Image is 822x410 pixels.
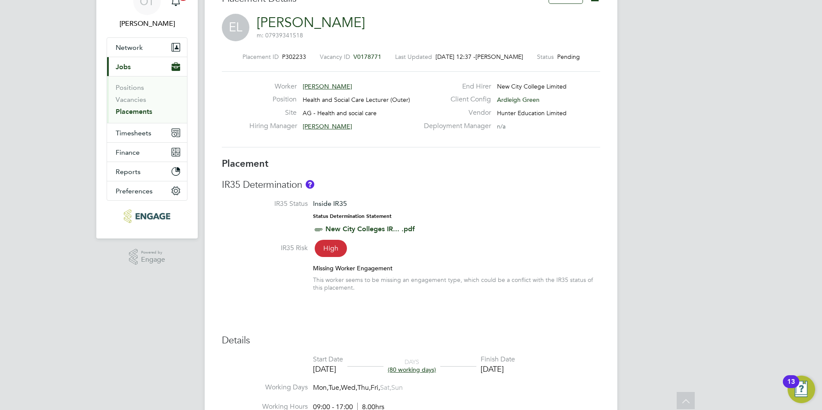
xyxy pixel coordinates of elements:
[242,53,279,61] label: Placement ID
[475,53,523,61] span: [PERSON_NAME]
[313,213,392,219] strong: Status Determination Statement
[391,383,403,392] span: Sun
[222,244,308,253] label: IR35 Risk
[315,240,347,257] span: High
[222,179,600,191] h3: IR35 Determination
[313,264,600,272] div: Missing Worker Engagement
[497,83,567,90] span: New City College Limited
[436,53,475,61] span: [DATE] 12:37 -
[141,256,165,263] span: Engage
[371,383,380,392] span: Fri,
[107,162,187,181] button: Reports
[787,382,795,393] div: 13
[107,38,187,57] button: Network
[303,122,352,130] span: [PERSON_NAME]
[116,168,141,176] span: Reports
[419,95,491,104] label: Client Config
[141,249,165,256] span: Powered by
[357,383,371,392] span: Thu,
[537,53,554,61] label: Status
[116,148,140,156] span: Finance
[257,14,365,31] a: [PERSON_NAME]
[341,383,357,392] span: Wed,
[107,143,187,162] button: Finance
[313,364,343,374] div: [DATE]
[481,355,515,364] div: Finish Date
[107,123,187,142] button: Timesheets
[395,53,432,61] label: Last Updated
[306,180,314,189] button: About IR35
[320,53,350,61] label: Vacancy ID
[383,358,440,373] div: DAYS
[388,366,436,373] span: (80 working days)
[325,225,415,233] a: New City Colleges IR... .pdf
[116,43,143,52] span: Network
[303,83,352,90] span: [PERSON_NAME]
[222,383,308,392] label: Working Days
[282,53,306,61] span: P302233
[313,383,328,392] span: Mon,
[107,181,187,200] button: Preferences
[481,364,515,374] div: [DATE]
[116,187,153,195] span: Preferences
[419,82,491,91] label: End Hirer
[222,14,249,41] span: EL
[257,31,303,39] span: m: 07939341518
[328,383,341,392] span: Tue,
[788,376,815,403] button: Open Resource Center, 13 new notifications
[124,209,170,223] img: huntereducation-logo-retina.png
[107,76,187,123] div: Jobs
[249,122,297,131] label: Hiring Manager
[419,108,491,117] label: Vendor
[249,82,297,91] label: Worker
[116,95,146,104] a: Vacancies
[303,96,410,104] span: Health and Social Care Lecturer (Outer)
[222,334,600,347] h3: Details
[497,122,506,130] span: n/a
[303,109,377,117] span: AG - Health and social care
[222,199,308,208] label: IR35 Status
[313,355,343,364] div: Start Date
[353,53,381,61] span: V0178771
[557,53,580,61] span: Pending
[419,122,491,131] label: Deployment Manager
[222,158,269,169] b: Placement
[497,109,567,117] span: Hunter Education Limited
[116,83,144,92] a: Positions
[107,209,187,223] a: Go to home page
[380,383,391,392] span: Sat,
[116,129,151,137] span: Timesheets
[313,276,600,291] div: This worker seems to be missing an engagement type, which could be a conflict with the IR35 statu...
[116,107,152,116] a: Placements
[107,57,187,76] button: Jobs
[249,108,297,117] label: Site
[497,96,540,104] span: Ardleigh Green
[129,249,166,265] a: Powered byEngage
[249,95,297,104] label: Position
[313,199,347,208] span: Inside IR35
[116,63,131,71] span: Jobs
[107,18,187,29] span: Olivia Triassi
